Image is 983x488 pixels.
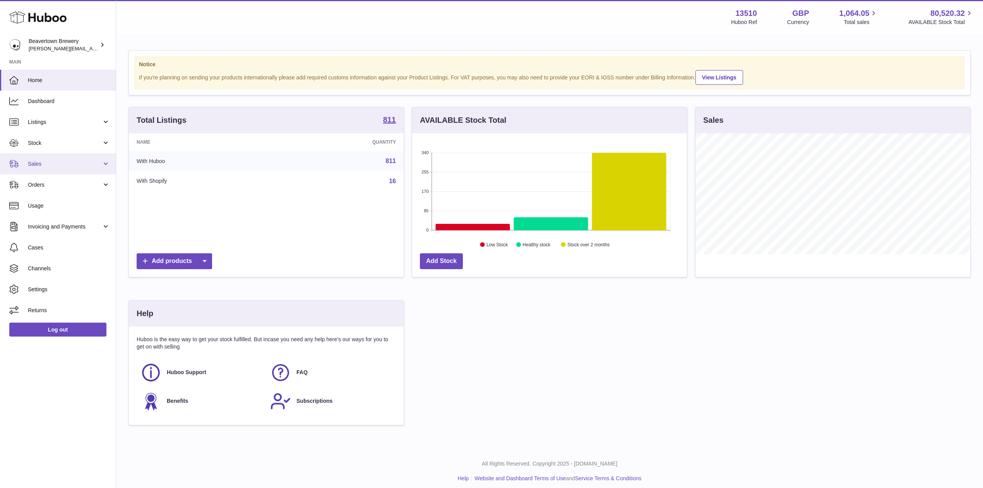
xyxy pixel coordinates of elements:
span: Invoicing and Payments [28,223,102,230]
th: Name [129,133,277,151]
text: 255 [421,170,428,174]
span: Settings [28,286,110,293]
a: FAQ [270,362,392,383]
text: Stock over 2 months [567,242,610,247]
text: 85 [424,208,428,213]
span: FAQ [296,369,308,376]
a: 16 [389,178,396,184]
div: Huboo Ref [731,19,757,26]
span: Returns [28,307,110,314]
a: Huboo Support [140,362,262,383]
div: Beavertown Brewery [29,38,98,52]
span: Dashboard [28,98,110,105]
span: Channels [28,265,110,272]
p: Huboo is the easy way to get your stock fulfilled. But incase you need any help here's our ways f... [137,336,396,351]
h3: Sales [703,115,723,125]
span: Sales [28,160,102,168]
div: If you're planning on sending your products internationally please add required customs informati... [139,69,960,85]
strong: 811 [383,116,396,124]
text: 170 [421,189,428,194]
span: Orders [28,181,102,189]
a: Benefits [140,391,262,412]
img: Matthew.McCormack@beavertownbrewery.co.uk [9,39,21,51]
div: Currency [787,19,809,26]
a: 811 [383,116,396,125]
strong: GBP [792,8,809,19]
text: 0 [426,228,428,232]
a: 811 [385,158,396,164]
text: Healthy stock [522,242,551,247]
h3: Help [137,308,153,319]
text: 340 [421,150,428,155]
span: [PERSON_NAME][EMAIL_ADDRESS][PERSON_NAME][DOMAIN_NAME] [29,45,197,52]
td: With Huboo [129,151,277,171]
span: Usage [28,202,110,210]
text: Low Stock [486,242,508,247]
li: and [472,475,641,482]
a: Website and Dashboard Terms of Use [474,475,566,481]
a: Help [458,475,469,481]
span: Huboo Support [167,369,206,376]
span: 80,520.32 [930,8,965,19]
span: AVAILABLE Stock Total [908,19,974,26]
h3: AVAILABLE Stock Total [420,115,506,125]
span: Total sales [844,19,878,26]
span: Stock [28,139,102,147]
td: With Shopify [129,171,277,191]
h3: Total Listings [137,115,187,125]
strong: Notice [139,61,960,68]
th: Quantity [277,133,404,151]
a: 80,520.32 AVAILABLE Stock Total [908,8,974,26]
a: Add products [137,253,212,269]
a: Log out [9,323,106,337]
a: 1,064.05 Total sales [839,8,879,26]
span: Listings [28,119,102,126]
span: 1,064.05 [839,8,870,19]
p: All Rights Reserved. Copyright 2025 - [DOMAIN_NAME] [122,460,977,467]
a: Subscriptions [270,391,392,412]
span: Home [28,77,110,84]
span: Benefits [167,397,188,405]
span: Subscriptions [296,397,332,405]
a: View Listings [695,70,743,85]
strong: 13510 [735,8,757,19]
a: Service Terms & Conditions [575,475,642,481]
span: Cases [28,244,110,251]
a: Add Stock [420,253,463,269]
